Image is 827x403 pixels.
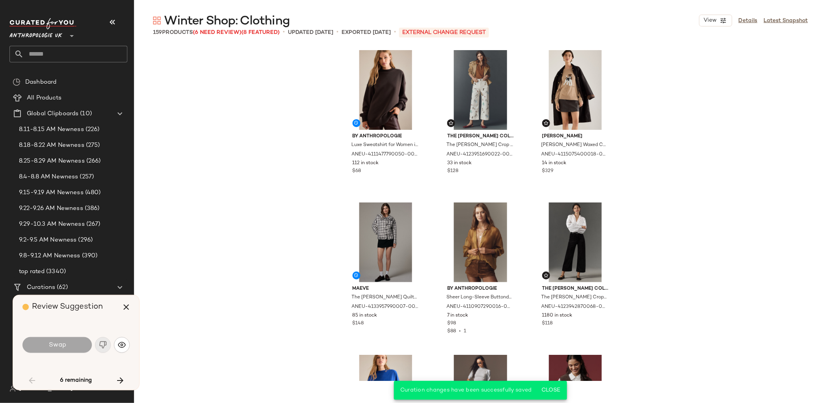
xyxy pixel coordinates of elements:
[19,236,77,245] span: 9.2-9.5 AM Newness
[441,50,520,130] img: 4123951690022_015_b
[541,151,608,158] span: ANEU-4115075400018-000-041
[85,220,101,229] span: (267)
[9,18,77,29] img: cfy_white_logo.C9jOOHJF.svg
[80,251,98,261] span: (390)
[283,28,285,37] span: •
[13,78,21,86] img: svg%3e
[153,28,280,37] div: Products
[9,27,62,41] span: Anthropologie UK
[19,188,84,197] span: 9.15-9.19 AM Newness
[544,121,549,126] img: svg%3e
[19,125,84,134] span: 8.11-8.15 AM Newness
[78,109,92,118] span: (10)
[85,157,101,166] span: (266)
[541,387,561,394] span: Close
[394,28,396,37] span: •
[447,329,456,334] span: $88
[45,267,66,276] span: (3340)
[19,204,83,213] span: 9.22-9.26 AM Newness
[399,28,489,37] p: External Change Request
[77,236,93,245] span: (296)
[353,320,364,327] span: $148
[544,273,549,278] img: svg%3e
[353,285,419,292] span: Maeve
[541,304,608,311] span: ANEU-4123942870068-000-001
[441,202,520,282] img: 4110907290016_035_b
[19,267,45,276] span: top rated
[19,141,84,150] span: 8.18-8.22 AM Newness
[353,133,419,140] span: By Anthropologie
[542,285,609,292] span: The [PERSON_NAME] Collection by [PERSON_NAME]
[699,15,732,26] button: View
[536,50,615,130] img: 4115075400018_041_e5
[542,168,554,175] span: $329
[541,142,608,149] span: [PERSON_NAME] Waxed Cotton Car Coat Jacket for Women in Blue, Size Uk 10 by [PERSON_NAME] at Anth...
[83,204,100,213] span: (386)
[288,28,333,37] p: updated [DATE]
[353,312,377,319] span: 85 in stock
[446,294,513,301] span: Sheer Long-Sleeve Buttondown for Women in Green, Polyester, Size XS by Anthropologie
[55,283,68,292] span: (62)
[19,220,85,229] span: 9.29-10.3 AM Newness
[346,202,426,282] img: 4133957990007_587_b2
[764,17,808,25] a: Latest Snapshot
[153,17,161,24] img: svg%3e
[342,28,391,37] p: Exported [DATE]
[352,151,418,158] span: ANEU-4111477790050-000-021
[19,251,80,261] span: 9.8-9.12 AM Newness
[118,341,126,349] img: svg%3e
[447,160,472,167] span: 33 in stock
[27,109,78,118] span: Global Clipboards
[25,78,56,87] span: Dashboard
[153,30,162,36] span: 159
[464,329,466,334] span: 1
[447,285,514,292] span: By Anthropologie
[353,168,361,175] span: $68
[84,188,101,197] span: (480)
[446,151,513,158] span: ANEU-4123951690022-000-015
[449,121,454,126] img: svg%3e
[193,30,241,36] span: (6 Need Review)
[241,30,280,36] span: (8 Featured)
[541,294,608,301] span: The [PERSON_NAME] Cropped Wide-Leg Trousers by Maeve: Corduroy Edition Pants in Black, Cotton/Ela...
[446,142,513,149] span: The [PERSON_NAME] Crop Printed Corduroy Wide-Leg Trousers Pants, Cotton/Elastane, Size 23 by The ...
[536,202,615,282] img: 4123942870068_001_b
[447,168,458,175] span: $128
[353,160,379,167] span: 112 in stock
[538,383,564,397] button: Close
[704,17,717,24] span: View
[542,320,553,327] span: $118
[542,160,567,167] span: 14 in stock
[9,386,16,392] img: svg%3e
[352,304,418,311] span: ANEU-4133957990007-000-587
[84,141,100,150] span: (275)
[352,294,418,301] span: The [PERSON_NAME] Quilted Plaid Jacket for Women, Polyester/Rayon, Size M Petite by Maeve at Anth...
[739,17,758,25] a: Details
[400,387,532,393] span: Curation changes have been successfully saved
[164,13,290,29] span: Winter Shop: Clothing
[27,283,55,292] span: Curations
[352,142,418,149] span: Luxe Sweatshirt for Women in Brown, Cotton, Size XL by Anthropologie
[447,312,468,319] span: 7 in stock
[84,125,100,134] span: (226)
[446,304,513,311] span: ANEU-4110907290016-000-035
[27,94,62,103] span: All Products
[346,50,426,130] img: 4111477790050_021_e4
[456,329,464,334] span: •
[60,377,92,384] span: 6 remaining
[32,303,103,311] span: Review Suggestion
[19,157,85,166] span: 8.25-8.29 AM Newness
[19,172,78,182] span: 8.4-8.8 AM Newness
[447,320,456,327] span: $98
[336,28,338,37] span: •
[542,133,609,140] span: [PERSON_NAME]
[447,133,514,140] span: The [PERSON_NAME] Collection by [PERSON_NAME]
[78,172,94,182] span: (257)
[542,312,573,319] span: 1180 in stock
